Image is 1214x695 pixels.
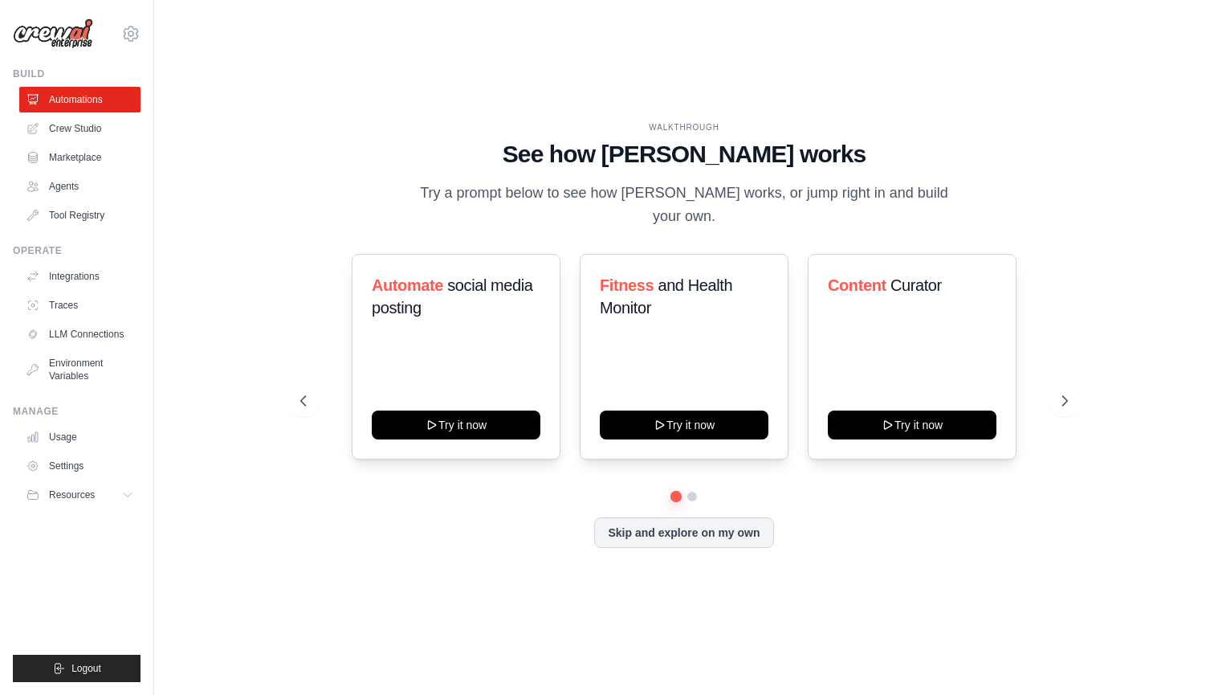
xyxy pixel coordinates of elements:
span: Content [828,276,886,294]
div: WALKTHROUGH [300,121,1069,133]
span: social media posting [372,276,533,317]
a: Marketplace [19,145,141,170]
a: Crew Studio [19,116,141,141]
div: Manage [13,405,141,418]
span: Resources [49,489,95,501]
button: Try it now [600,411,768,439]
button: Try it now [372,411,540,439]
button: Logout [13,655,141,682]
button: Resources [19,482,141,508]
div: Operate [13,244,141,257]
span: Curator [890,276,942,294]
a: LLM Connections [19,321,141,347]
a: Integrations [19,264,141,289]
a: Settings [19,453,141,479]
div: Build [13,67,141,80]
span: Fitness [600,276,654,294]
a: Usage [19,424,141,450]
a: Agents [19,174,141,199]
a: Automations [19,87,141,112]
span: Automate [372,276,443,294]
a: Traces [19,292,141,318]
span: and Health Monitor [600,276,732,317]
p: Try a prompt below to see how [PERSON_NAME] works, or jump right in and build your own. [414,182,954,229]
h1: See how [PERSON_NAME] works [300,140,1069,169]
iframe: Chat Widget [1134,618,1214,695]
span: Logout [71,662,101,675]
a: Tool Registry [19,202,141,228]
button: Skip and explore on my own [594,517,773,548]
button: Try it now [828,411,996,439]
a: Environment Variables [19,350,141,389]
img: Logo [13,18,93,49]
